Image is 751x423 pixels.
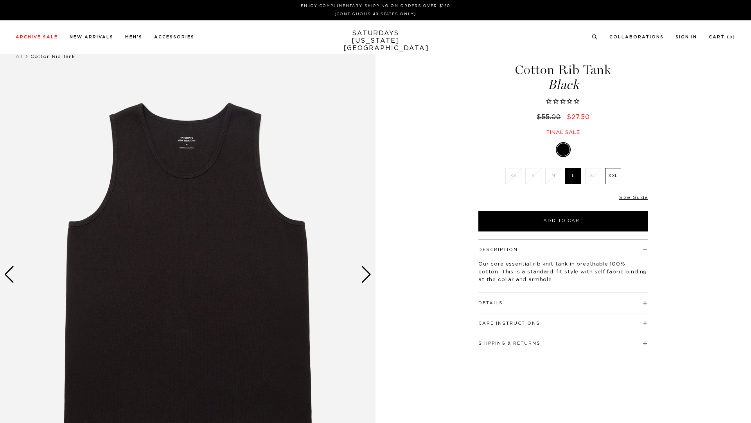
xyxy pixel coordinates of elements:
[537,114,564,120] del: $55.00
[709,35,735,39] a: Cart (0)
[70,35,113,39] a: New Arrivals
[478,321,540,325] button: Care Instructions
[478,248,518,252] button: Description
[478,341,541,345] button: Shipping & Returns
[19,11,732,17] p: (Contiguous 48 States Only)
[729,36,733,39] small: 0
[4,266,14,283] div: Previous slide
[477,63,649,91] h1: Cotton Rib Tank
[567,114,590,120] span: $27.50
[16,35,58,39] a: Archive Sale
[477,129,649,136] div: Final sale
[16,54,23,59] a: All
[478,211,648,231] button: Add to Cart
[619,195,648,200] a: Size Guide
[478,301,503,305] button: Details
[343,30,408,52] a: SATURDAYS[US_STATE][GEOGRAPHIC_DATA]
[478,260,648,284] p: Our core essential rib knit tank in breathable 100% cotton. This is a standard-fit style with sel...
[609,35,664,39] a: Collaborations
[19,3,732,9] p: Enjoy Complimentary Shipping on Orders Over $150
[676,35,697,39] a: Sign In
[361,266,372,283] div: Next slide
[605,168,621,184] label: XXL
[477,78,649,91] span: Black
[125,35,142,39] a: Men's
[565,168,581,184] label: L
[477,98,649,106] span: Rated 0.0 out of 5 stars 0 reviews
[31,54,75,59] span: Cotton Rib Tank
[154,35,194,39] a: Accessories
